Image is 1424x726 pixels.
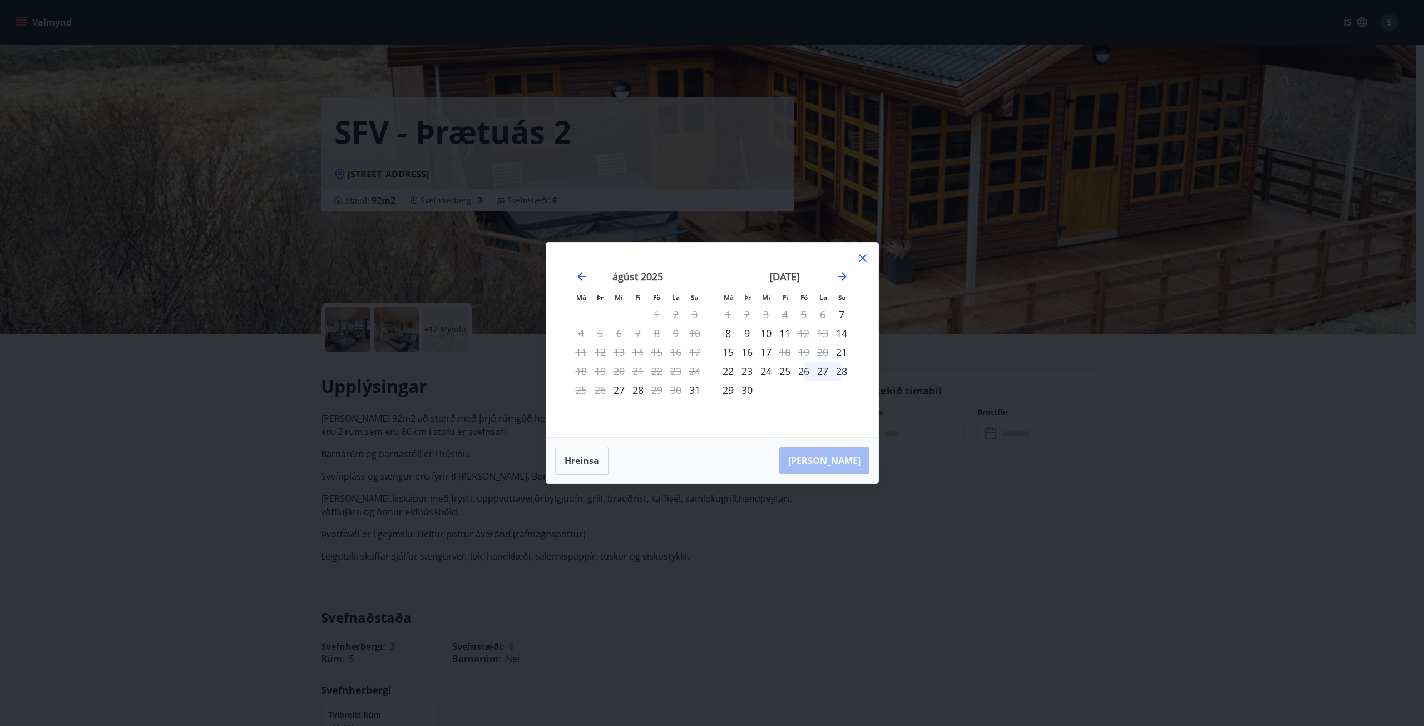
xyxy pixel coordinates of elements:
small: Mi [615,293,623,302]
div: Move forward to switch to the next month. [835,270,849,283]
button: Hreinsa [555,447,609,475]
small: Su [838,293,846,302]
td: Not available. föstudagur, 5. september 2025 [794,305,813,324]
td: Not available. þriðjudagur, 2. september 2025 [738,305,756,324]
td: Not available. miðvikudagur, 13. ágúst 2025 [610,343,629,362]
td: Not available. mánudagur, 4. ágúst 2025 [572,324,591,343]
div: Aðeins innritun í boði [832,305,851,324]
td: Choose sunnudagur, 21. september 2025 as your check-in date. It’s available. [832,343,851,362]
td: Not available. þriðjudagur, 26. ágúst 2025 [591,381,610,399]
div: 25 [775,362,794,381]
div: Aðeins útritun í boði [775,343,794,362]
td: Not available. mánudagur, 1. september 2025 [719,305,738,324]
td: Choose fimmtudagur, 28. ágúst 2025 as your check-in date. It’s available. [629,381,647,399]
td: Not available. þriðjudagur, 12. ágúst 2025 [591,343,610,362]
td: Choose mánudagur, 22. september 2025 as your check-in date. It’s available. [719,362,738,381]
div: Move backward to switch to the previous month. [575,270,589,283]
td: Not available. föstudagur, 1. ágúst 2025 [647,305,666,324]
td: Not available. miðvikudagur, 3. september 2025 [756,305,775,324]
td: Choose mánudagur, 29. september 2025 as your check-in date. It’s available. [719,381,738,399]
div: Aðeins innritun í boði [685,381,704,399]
td: Choose sunnudagur, 28. september 2025 as your check-in date. It’s available. [832,362,851,381]
small: La [672,293,680,302]
td: Choose laugardagur, 27. september 2025 as your check-in date. It’s available. [813,362,832,381]
small: Fö [800,293,808,302]
small: Su [691,293,699,302]
td: Choose miðvikudagur, 10. september 2025 as your check-in date. It’s available. [756,324,775,343]
div: 30 [738,381,756,399]
div: 11 [775,324,794,343]
td: Choose mánudagur, 15. september 2025 as your check-in date. It’s available. [719,343,738,362]
td: Not available. föstudagur, 8. ágúst 2025 [647,324,666,343]
td: Not available. mánudagur, 25. ágúst 2025 [572,381,591,399]
td: Choose fimmtudagur, 11. september 2025 as your check-in date. It’s available. [775,324,794,343]
div: Aðeins innritun í boði [832,343,851,362]
td: Choose sunnudagur, 31. ágúst 2025 as your check-in date. It’s available. [685,381,704,399]
div: 10 [756,324,775,343]
div: 9 [738,324,756,343]
div: Aðeins útritun í boði [719,305,738,324]
div: 26 [794,362,813,381]
td: Not available. laugardagur, 16. ágúst 2025 [666,343,685,362]
small: Má [724,293,734,302]
td: Not available. fimmtudagur, 18. september 2025 [775,343,794,362]
div: Aðeins útritun í boði [794,324,813,343]
td: Choose miðvikudagur, 17. september 2025 as your check-in date. It’s available. [756,343,775,362]
strong: [DATE] [769,270,800,283]
td: Choose sunnudagur, 7. september 2025 as your check-in date. It’s available. [832,305,851,324]
td: Not available. miðvikudagur, 20. ágúst 2025 [610,362,629,381]
td: Not available. föstudagur, 22. ágúst 2025 [647,362,666,381]
div: 15 [719,343,738,362]
div: 29 [719,381,738,399]
small: Má [576,293,586,302]
div: 8 [719,324,738,343]
td: Choose fimmtudagur, 25. september 2025 as your check-in date. It’s available. [775,362,794,381]
td: Not available. laugardagur, 13. september 2025 [813,324,832,343]
td: Choose mánudagur, 8. september 2025 as your check-in date. It’s available. [719,324,738,343]
small: Þr [597,293,604,302]
div: 24 [756,362,775,381]
td: Not available. föstudagur, 12. september 2025 [794,324,813,343]
td: Not available. sunnudagur, 10. ágúst 2025 [685,324,704,343]
td: Not available. mánudagur, 18. ágúst 2025 [572,362,591,381]
td: Not available. laugardagur, 6. september 2025 [813,305,832,324]
td: Choose föstudagur, 26. september 2025 as your check-in date. It’s available. [794,362,813,381]
small: La [819,293,827,302]
td: Not available. fimmtudagur, 14. ágúst 2025 [629,343,647,362]
div: 28 [832,362,851,381]
td: Not available. fimmtudagur, 7. ágúst 2025 [629,324,647,343]
td: Choose sunnudagur, 14. september 2025 as your check-in date. It’s available. [832,324,851,343]
td: Not available. fimmtudagur, 4. september 2025 [775,305,794,324]
div: 28 [629,381,647,399]
td: Choose miðvikudagur, 24. september 2025 as your check-in date. It’s available. [756,362,775,381]
div: 16 [738,343,756,362]
td: Not available. laugardagur, 23. ágúst 2025 [666,362,685,381]
td: Not available. sunnudagur, 24. ágúst 2025 [685,362,704,381]
td: Not available. sunnudagur, 3. ágúst 2025 [685,305,704,324]
small: Fi [783,293,788,302]
div: Aðeins innritun í boði [832,324,851,343]
td: Not available. þriðjudagur, 5. ágúst 2025 [591,324,610,343]
div: 23 [738,362,756,381]
td: Choose þriðjudagur, 23. september 2025 as your check-in date. It’s available. [738,362,756,381]
small: Fö [653,293,660,302]
small: Mi [762,293,770,302]
div: Aðeins innritun í boði [610,381,629,399]
td: Choose þriðjudagur, 9. september 2025 as your check-in date. It’s available. [738,324,756,343]
div: 17 [756,343,775,362]
td: Not available. föstudagur, 29. ágúst 2025 [647,381,666,399]
small: Fi [635,293,641,302]
td: Choose þriðjudagur, 16. september 2025 as your check-in date. It’s available. [738,343,756,362]
td: Not available. laugardagur, 30. ágúst 2025 [666,381,685,399]
td: Not available. laugardagur, 9. ágúst 2025 [666,324,685,343]
td: Not available. laugardagur, 20. september 2025 [813,343,832,362]
div: Aðeins útritun í boði [647,381,666,399]
td: Choose þriðjudagur, 30. september 2025 as your check-in date. It’s available. [738,381,756,399]
td: Not available. laugardagur, 2. ágúst 2025 [666,305,685,324]
td: Choose miðvikudagur, 27. ágúst 2025 as your check-in date. It’s available. [610,381,629,399]
div: 27 [813,362,832,381]
small: Þr [744,293,751,302]
strong: ágúst 2025 [612,270,663,283]
div: Calendar [560,256,865,424]
td: Not available. föstudagur, 15. ágúst 2025 [647,343,666,362]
